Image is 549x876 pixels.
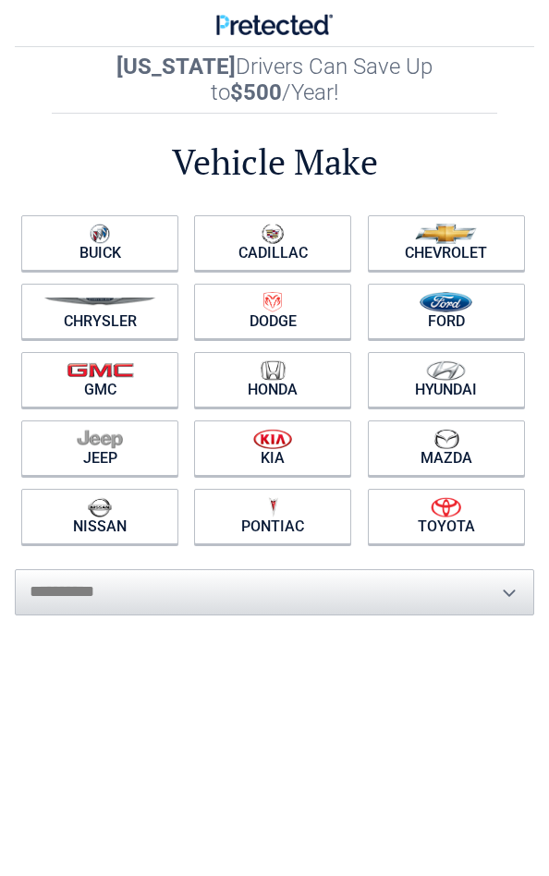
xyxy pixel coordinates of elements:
[368,489,525,544] a: Toyota
[368,215,525,271] a: Chevrolet
[21,489,178,544] a: Nissan
[194,420,351,476] a: Kia
[368,284,525,339] a: Ford
[52,46,497,114] h2: Drivers Can Save Up to /Year
[268,497,279,517] img: pontiac
[21,284,178,339] a: Chrysler
[262,224,284,244] img: cadillac
[90,224,109,244] img: buick
[67,362,134,378] img: gmc
[263,292,282,312] img: dodge
[88,497,112,517] img: nissan
[368,352,525,408] a: Hyundai
[116,54,236,79] b: [US_STATE]
[194,284,351,339] a: Dodge
[194,489,351,544] a: Pontiac
[426,360,465,381] img: hyundai
[21,352,178,408] a: GMC
[230,79,282,105] b: $500
[15,139,534,186] h2: Vehicle Make
[194,352,351,408] a: Honda
[261,360,285,381] img: honda
[216,14,334,35] img: Main Logo
[21,215,178,271] a: Buick
[420,292,472,312] img: ford
[415,224,477,244] img: chevrolet
[368,420,525,476] a: Mazda
[253,429,292,449] img: kia
[43,298,156,306] img: chrysler
[433,429,459,449] img: mazda
[21,420,178,476] a: Jeep
[431,497,461,517] img: toyota
[77,429,123,449] img: jeep
[194,215,351,271] a: Cadillac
